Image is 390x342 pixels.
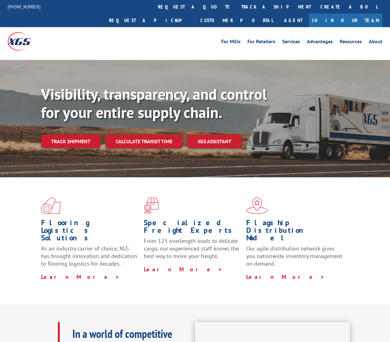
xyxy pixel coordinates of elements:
a: About [369,39,382,46]
a: Track shipment [41,135,101,148]
img: xgs-icon-total-supply-chain-intelligence-red [41,198,61,214]
img: xgs-icon-focused-on-flooring-red [144,198,159,214]
a: Resources [340,39,362,46]
a: Learn More > [144,266,222,273]
b: Visibility, transparency, and control for your entire supply chain. [41,84,267,122]
a: Request a pickup [104,14,196,27]
a: Join Our Team [309,14,382,27]
a: Learn More > [41,273,120,280]
h1: Flagship Distribution Model [246,219,344,245]
h1: Specialized Freight Experts [144,219,242,237]
a: Advantages [307,39,333,46]
img: xgs-icon-flagship-distribution-model-red [246,198,268,214]
a: Calculate transit time [106,135,182,148]
a: Services [282,39,300,46]
a: XGS ASSISTANT [187,135,241,148]
a: For Mills [221,39,241,46]
a: Learn More > [246,273,325,280]
h1: Flooring Logistics Solutions [41,219,139,245]
a: Customer Portal [196,14,278,27]
a: For Retailers [247,39,275,46]
a: [PHONE_NUMBER] [8,3,40,10]
span: As an industry carrier of choice, XGS has brought innovation and dedication to flooring logistics... [41,245,137,267]
a: Agent [278,14,309,27]
p: From 123 overlength loads to delicate cargo, our experienced staff knows the best way to move you... [144,237,242,265]
span: Our agile distribution network gives you nationwide inventory management on demand. [246,245,342,267]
